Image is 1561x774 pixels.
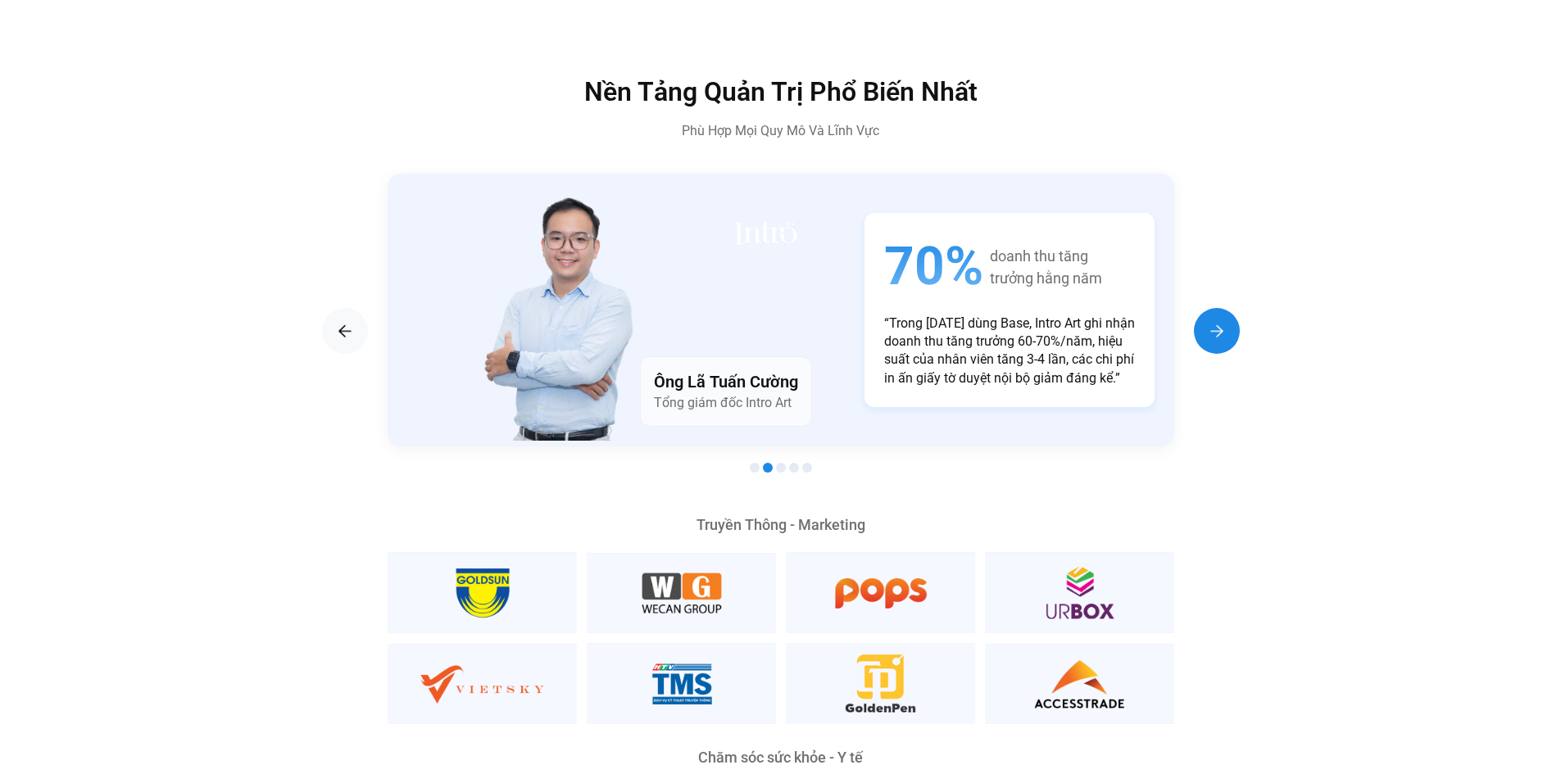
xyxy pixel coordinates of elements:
[1207,321,1227,341] img: arrow-right-1.png
[786,643,975,724] a: Golden Pen
[433,121,1129,141] p: Phù Hợp Mọi Quy Mô Và Lĩnh Vực
[750,463,760,473] span: Go to slide 1
[388,750,1174,765] div: Chăm sóc sức khỏe - Y tế
[725,206,803,260] img: 68409c42e2319625e8df516f_Frame%201948754466.avif
[433,79,1129,105] h2: Nền Tảng Quản Trị Phổ Biến Nhất
[459,195,699,441] img: 684685177f6a3ae6079f9d0d_testimonial%202.avif
[884,315,1135,388] p: “Trong [DATE] dùng Base, Intro Art ghi nhận doanh thu tăng trưởng 60-70%/năm, hiệu suất của nhân ...
[763,463,773,473] span: Go to slide 2
[884,233,983,301] span: 70%
[654,395,792,410] span: Tổng giám đốc Intro Art
[789,463,799,473] span: Go to slide 4
[802,463,812,473] span: Go to slide 5
[654,370,798,393] h4: Ông Lã Tuấn Cường
[1194,308,1240,354] div: Next slide
[388,174,1174,446] div: 2 / 5
[388,518,1174,532] div: Truyền Thông - Marketing
[776,463,786,473] span: Go to slide 3
[322,308,368,354] div: Previous slide
[335,321,355,341] img: arrow-right.png
[990,245,1102,289] span: doanh thu tăng trưởng hằng năm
